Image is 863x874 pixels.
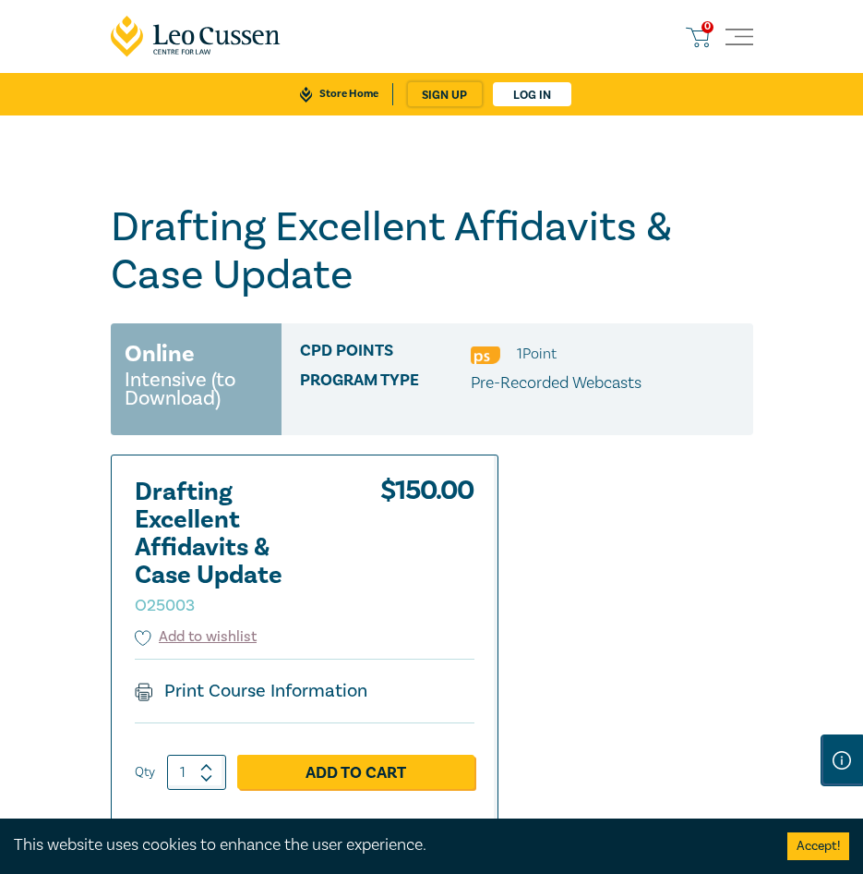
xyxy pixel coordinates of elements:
img: Professional Skills [471,346,500,364]
a: Add to Cart [237,755,474,790]
a: Store Home [286,83,392,105]
small: Intensive (to Download) [125,370,269,407]
button: Add to wishlist [135,626,258,648]
div: $ 150.00 [380,479,474,626]
button: Accept cookies [787,832,849,860]
div: This website uses cookies to enhance the user experience. [14,833,760,857]
a: sign up [408,82,482,106]
small: O25003 [135,595,195,616]
input: 1 [167,755,226,790]
h3: Online [125,337,195,370]
li: 1 Point [517,342,557,366]
span: CPD Points [300,342,471,366]
h2: Drafting Excellent Affidavits & Case Update [135,479,338,617]
h1: Drafting Excellent Affidavits & Case Update [111,203,753,299]
a: Print Course Information [135,679,368,703]
a: Log in [493,82,571,106]
span: Program type [300,371,471,395]
img: Information Icon [833,751,851,770]
label: Qty [135,762,155,783]
button: Toggle navigation [725,23,753,51]
p: Pre-Recorded Webcasts [471,371,641,395]
span: 0 [701,21,713,33]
